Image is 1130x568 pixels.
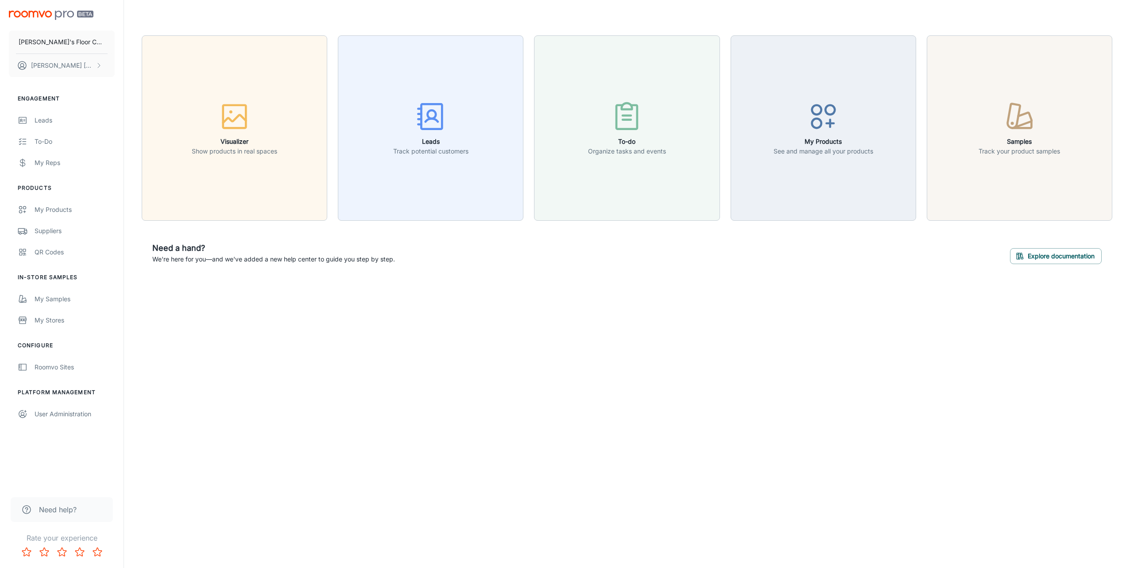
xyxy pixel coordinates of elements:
button: [PERSON_NAME] [PERSON_NAME] [9,54,115,77]
p: See and manage all your products [774,146,873,156]
div: My Reps [35,158,115,168]
button: VisualizerShow products in real spaces [142,35,327,221]
a: My ProductsSee and manage all your products [731,123,916,132]
p: Track potential customers [393,146,468,156]
a: LeadsTrack potential customers [338,123,523,132]
div: Suppliers [35,226,115,236]
div: Leads [35,115,115,125]
a: SamplesTrack your product samples [927,123,1112,132]
button: My ProductsSee and manage all your products [731,35,916,221]
button: LeadsTrack potential customers [338,35,523,221]
p: We're here for you—and we've added a new help center to guide you step by step. [152,254,395,264]
p: [PERSON_NAME] [PERSON_NAME] [31,61,93,70]
button: [PERSON_NAME]'s Floor Covering [9,31,115,54]
div: My Samples [35,294,115,304]
h6: Samples [979,137,1060,146]
h6: Visualizer [192,137,277,146]
div: My Products [35,205,115,215]
p: Track your product samples [979,146,1060,156]
p: Show products in real spaces [192,146,277,156]
h6: Leads [393,137,468,146]
p: Organize tasks and events [588,146,666,156]
button: To-doOrganize tasks and events [534,35,720,221]
a: Explore documentation [1010,251,1102,260]
h6: Need a hand? [152,242,395,254]
p: [PERSON_NAME]'s Floor Covering [19,37,105,47]
a: To-doOrganize tasks and events [534,123,720,132]
img: Roomvo PRO Beta [9,11,93,20]
button: SamplesTrack your product samples [927,35,1112,221]
div: To-do [35,137,115,146]
h6: To-do [588,137,666,146]
h6: My Products [774,137,873,146]
button: Explore documentation [1010,248,1102,264]
div: QR Codes [35,247,115,257]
